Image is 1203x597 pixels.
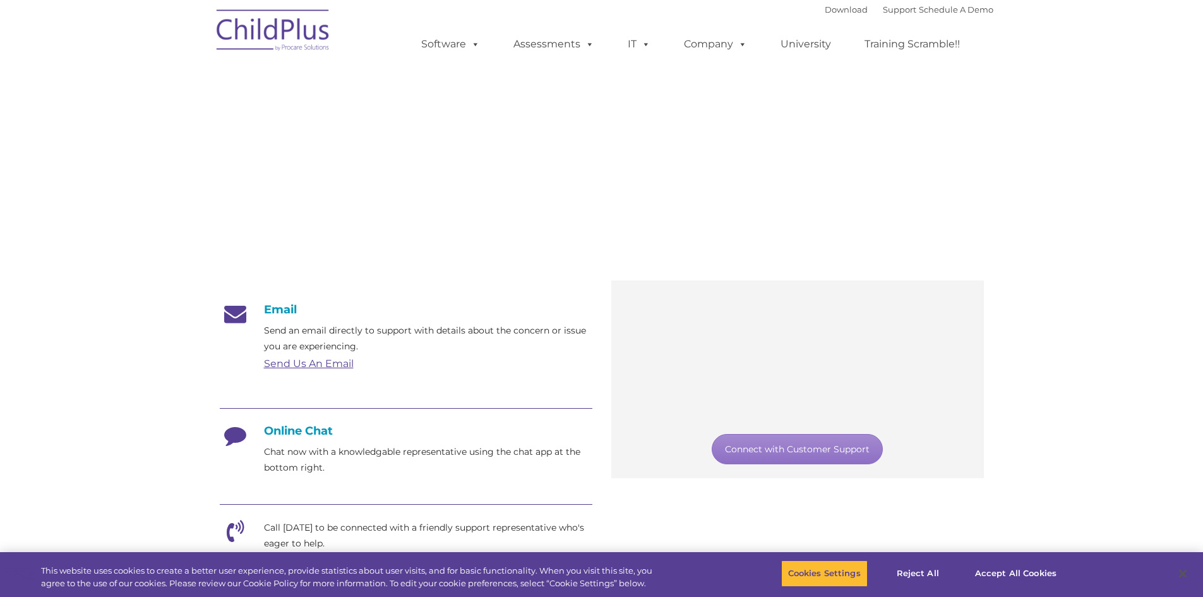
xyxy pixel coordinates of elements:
[615,32,663,57] a: IT
[1169,560,1197,588] button: Close
[883,4,916,15] a: Support
[210,1,337,64] img: ChildPlus by Procare Solutions
[968,560,1063,587] button: Accept All Cookies
[671,32,760,57] a: Company
[852,32,973,57] a: Training Scramble!!
[919,4,993,15] a: Schedule A Demo
[264,358,354,370] a: Send Us An Email
[712,434,883,464] a: Connect with Customer Support
[41,565,662,589] div: This website uses cookies to create a better user experience, provide statistics about user visit...
[264,323,592,354] p: Send an email directly to support with details about the concern or issue you are experiencing.
[768,32,844,57] a: University
[825,4,993,15] font: |
[264,520,592,552] p: Call [DATE] to be connected with a friendly support representative who's eager to help.
[220,424,592,438] h4: Online Chat
[409,32,493,57] a: Software
[220,303,592,317] h4: Email
[264,444,592,476] p: Chat now with a knowledgable representative using the chat app at the bottom right.
[501,32,607,57] a: Assessments
[878,560,957,587] button: Reject All
[781,560,868,587] button: Cookies Settings
[825,4,868,15] a: Download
